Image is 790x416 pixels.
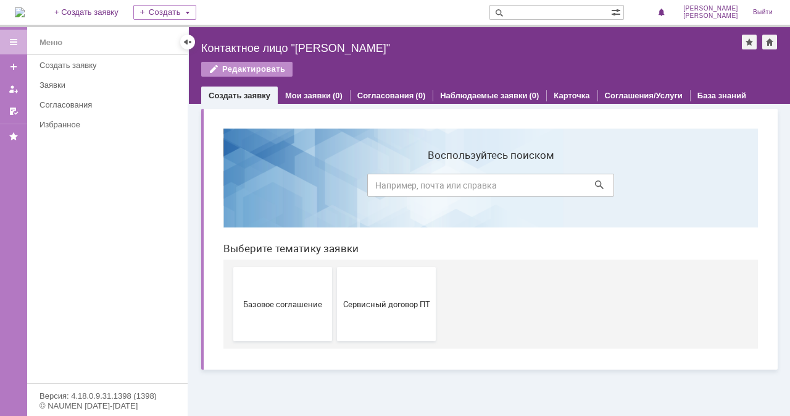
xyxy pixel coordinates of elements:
[554,91,589,100] a: Карточка
[39,80,180,90] div: Заявки
[39,61,180,70] div: Создать заявку
[39,35,62,50] div: Меню
[10,124,544,136] header: Выберите тематику заявки
[440,91,527,100] a: Наблюдаемые заявки
[133,5,196,20] div: Создать
[154,30,401,43] label: Воспользуйтесь поиском
[201,42,742,54] div: Контактное лицо "[PERSON_NAME]"
[209,91,270,100] a: Создать заявку
[39,402,175,410] div: © NAUMEN [DATE]-[DATE]
[15,7,25,17] img: logo
[15,7,25,17] a: Перейти на домашнюю страницу
[683,12,738,20] span: [PERSON_NAME]
[127,180,218,190] span: Сервисный договор ПТ
[180,35,195,49] div: Скрыть меню
[23,180,115,190] span: Базовое соглашение
[35,95,185,114] a: Согласования
[4,79,23,99] a: Мои заявки
[154,55,401,78] input: Например, почта или справка
[39,120,167,129] div: Избранное
[742,35,757,49] div: Добавить в избранное
[605,91,683,100] a: Соглашения/Услуги
[20,148,118,223] button: Базовое соглашение
[39,392,175,400] div: Версия: 4.18.0.9.31.1398 (1398)
[683,5,738,12] span: [PERSON_NAME]
[35,56,185,75] a: Создать заявку
[415,91,425,100] div: (0)
[39,100,180,109] div: Согласования
[762,35,777,49] div: Сделать домашней страницей
[333,91,343,100] div: (0)
[4,57,23,77] a: Создать заявку
[529,91,539,100] div: (0)
[4,101,23,121] a: Мои согласования
[35,75,185,95] a: Заявки
[611,6,623,17] span: Расширенный поиск
[123,148,222,223] button: Сервисный договор ПТ
[697,91,746,100] a: База знаний
[357,91,414,100] a: Согласования
[285,91,331,100] a: Мои заявки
